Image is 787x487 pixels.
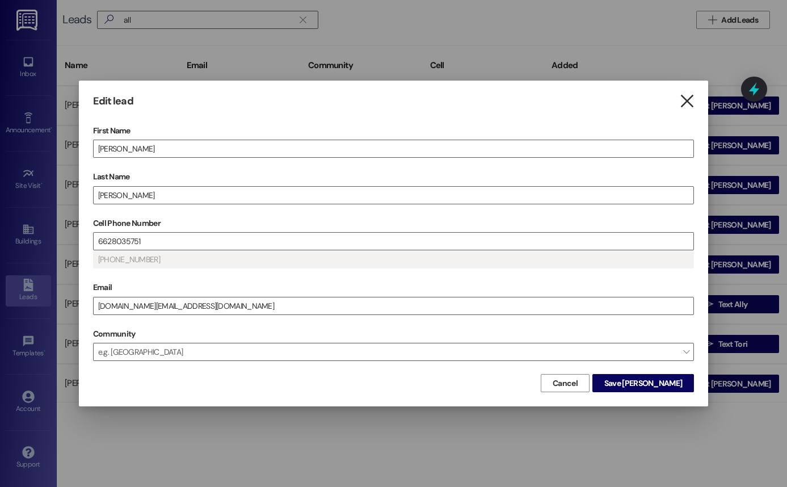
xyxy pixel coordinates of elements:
label: Community [93,325,136,343]
label: Last Name [93,168,695,186]
span: e.g. [GEOGRAPHIC_DATA] [93,343,695,361]
label: First Name [93,122,695,140]
h3: Edit lead [93,95,133,108]
i:  [679,95,695,107]
input: e.g. Alex [94,140,694,157]
input: e.g. alex@gmail.com [94,297,694,314]
button: Cancel [541,374,590,392]
button: Save [PERSON_NAME] [592,374,694,392]
label: Email [93,279,695,296]
input: e.g. Smith [94,187,694,204]
span: Save [PERSON_NAME] [604,377,682,389]
label: Cell Phone Number [93,215,695,232]
span: Cancel [553,377,578,389]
